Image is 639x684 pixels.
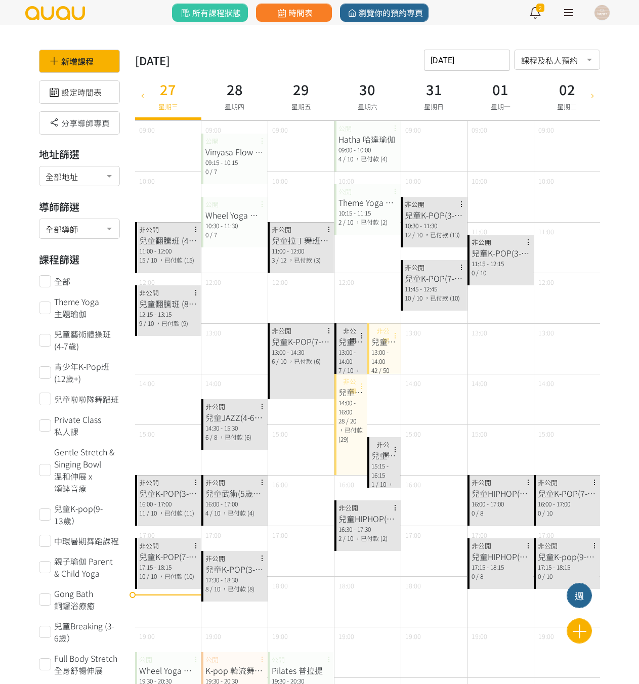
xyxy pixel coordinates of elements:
span: 09:00 [472,125,487,135]
span: / 8 [476,508,483,517]
div: 兒童K-POP(3-6歲） [405,209,463,221]
h3: 01 [491,79,510,100]
a: 設定時間表 [47,86,102,98]
span: 親子瑜伽 Parent & Child Yoga [54,555,119,579]
span: 10 [139,572,145,580]
div: 16:00 - 17:00 [472,499,530,508]
span: 0 [472,508,475,517]
span: ，已付款 (4) [222,508,254,517]
span: 13:00 [472,328,487,337]
div: Pilates 普拉提 [272,664,330,676]
span: 2 [338,218,342,226]
span: 星期一 [491,102,510,111]
span: 12:00 [205,277,221,287]
span: 12:00 [538,277,554,287]
h3: 29 [291,79,311,100]
h3: 30 [358,79,377,100]
div: 兒童武術(5歲+） [205,487,264,499]
input: 請選擇時間表日期 [424,50,510,71]
div: 兒童K-POP(7-12歲） [538,487,596,499]
span: 14:00 [405,378,421,388]
div: 兒童K-POP(7-12歲） [139,550,197,563]
span: 2 [338,534,342,542]
div: 11:00 - 12:00 [272,246,330,255]
div: 09:00 - 10:00 [338,145,397,154]
div: 09:15 - 10:15 [205,158,264,167]
span: 全部地址 [46,169,112,182]
div: 16:00 - 17:00 [139,499,197,508]
span: 兒童藝術體操班(4-7歲) [54,328,119,352]
span: 10:00 [272,176,288,186]
h3: 導師篩選 [39,199,120,215]
span: / 10 [210,508,220,517]
span: ，已付款 (6) [288,357,321,365]
span: 17:00 [538,530,554,540]
span: 09:00 [139,125,155,135]
span: 3 [272,255,275,264]
span: 17:00 [205,530,221,540]
span: 18:00 [405,581,421,590]
span: 星期六 [358,102,377,111]
span: 17:00 [472,530,487,540]
div: 兒童拉丁舞班(4-7歲) [272,234,330,246]
span: 12:00 [272,277,288,287]
div: 兒童翻騰班 (4歲＋) [139,234,197,246]
span: / 50 [379,366,389,374]
span: ，已付款 (8) [222,584,254,593]
div: 17:15 - 18:15 [472,563,530,572]
span: ，已付款 (6) [219,433,251,441]
span: 所有課程狀態 [179,7,240,19]
span: 4 [205,508,208,517]
div: 新增課程 [39,50,120,73]
div: 兒童K-POP(3-6歲） [472,247,530,259]
span: / 10 [343,218,353,226]
span: 14:00 [538,378,554,388]
div: 17:15 - 18:15 [139,563,197,572]
span: 星期五 [291,102,311,111]
div: 兒童K-POP(3-6歲） [139,487,197,499]
span: 7 [338,366,342,374]
span: / 10 [144,319,154,327]
span: 18:00 [272,581,288,590]
div: 兒童HIPHOP(3-6歲) [472,487,530,499]
div: 兒童翻騰班 (8歲+) [139,297,197,310]
div: Vinyasa Flow 流瑜伽 [205,146,264,158]
span: 10:00 [405,176,421,186]
span: Theme Yoga 主題瑜伽 [54,295,119,320]
span: / 10 [412,230,422,239]
div: 16:00 - 17:00 [205,499,264,508]
span: / 10 [343,366,353,374]
span: 13:00 [538,328,554,337]
span: / 8 [210,433,217,441]
span: 時間表 [275,7,312,19]
span: 14:00 [205,378,221,388]
div: 11:45 - 12:45 [405,284,463,293]
span: ，已付款 (15) [158,255,194,264]
div: 17:15 - 18:15 [538,563,596,572]
span: 星期二 [557,102,577,111]
div: 15:15 - 16:15 [371,461,397,480]
div: Theme Yoga 主題瑜伽 [338,196,397,208]
div: 11:15 - 12:15 [472,259,530,268]
h3: 31 [424,79,444,100]
span: 19:00 [139,631,155,641]
span: 6 [272,357,275,365]
span: 1 [371,480,374,488]
div: 兒童Breaking (3-6歲） [338,335,364,348]
span: 19:00 [338,631,354,641]
span: Gentle Stretch & Singing Bowl 溫和伸展 x 頌缽音療 [54,446,119,494]
span: 19:00 [538,631,554,641]
div: 11:00 - 12:00 [139,246,197,255]
img: logo.svg [24,6,86,20]
span: 15:00 [538,429,554,439]
a: 時間表 [256,4,332,22]
h3: 28 [225,79,244,100]
span: 0 [538,572,541,580]
span: ，已付款 (11) [158,508,194,517]
span: 兒童Breaking (3-6歲） [54,620,119,644]
span: / 10 [147,255,157,264]
div: 兒童K-POP(7-12歲） [405,272,463,284]
span: 6 [205,433,208,441]
span: 14:00 [472,378,487,388]
div: 16:30 - 17:30 [338,525,397,534]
